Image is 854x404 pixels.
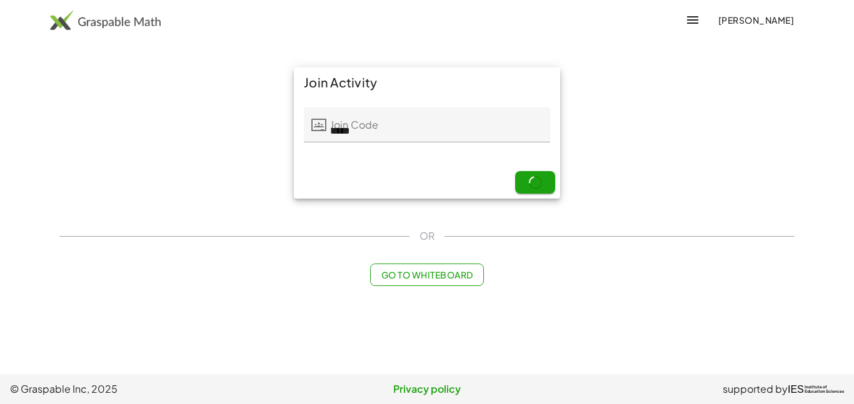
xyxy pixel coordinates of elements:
[381,269,473,280] span: Go to Whiteboard
[788,383,804,395] span: IES
[805,385,844,394] span: Institute of Education Sciences
[723,382,788,397] span: supported by
[10,382,288,397] span: © Graspable Inc, 2025
[708,9,804,31] button: [PERSON_NAME]
[288,382,566,397] a: Privacy policy
[419,229,435,244] span: OR
[294,67,560,97] div: Join Activity
[788,382,844,397] a: IESInstitute ofEducation Sciences
[370,264,483,286] button: Go to Whiteboard
[718,14,794,26] span: [PERSON_NAME]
